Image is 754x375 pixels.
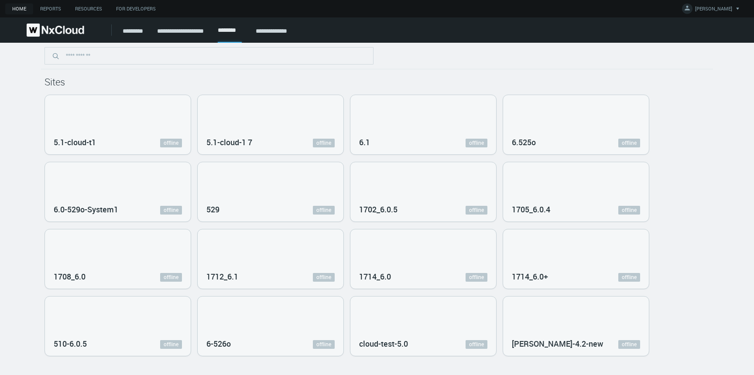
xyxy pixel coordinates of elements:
nx-search-highlight: 1702_6.0.5 [359,204,398,215]
a: offline [160,340,182,349]
nx-search-highlight: 1705_6.0.4 [512,204,550,215]
nx-search-highlight: 1712_6.1 [206,271,238,282]
nx-search-highlight: 5.1-cloud-t1 [54,137,96,147]
a: offline [466,206,487,215]
nx-search-highlight: 6.0-529o-System1 [54,204,118,215]
a: Home [5,3,33,14]
span: Sites [45,75,65,88]
nx-search-highlight: 1714_6.0+ [512,271,548,282]
nx-search-highlight: [PERSON_NAME]-4.2-new [512,338,603,349]
nx-search-highlight: 6.1 [359,137,370,147]
a: offline [160,139,182,147]
a: offline [466,340,487,349]
a: offline [618,206,640,215]
nx-search-highlight: 510-6.0.5 [54,338,87,349]
img: Nx Cloud logo [27,24,84,37]
nx-search-highlight: cloud-test-5.0 [359,338,408,349]
a: For Developers [109,3,163,14]
nx-search-highlight: 5.1-cloud-1 7 [206,137,252,147]
a: offline [160,273,182,282]
a: offline [618,273,640,282]
a: offline [466,139,487,147]
a: offline [313,340,335,349]
a: Resources [68,3,109,14]
nx-search-highlight: 6.525o [512,137,536,147]
a: offline [313,206,335,215]
nx-search-highlight: 6-526o [206,338,231,349]
nx-search-highlight: 529 [206,204,219,215]
a: offline [313,139,335,147]
a: offline [466,273,487,282]
a: offline [618,139,640,147]
span: [PERSON_NAME] [695,5,732,15]
nx-search-highlight: 1714_6.0 [359,271,391,282]
a: offline [160,206,182,215]
a: offline [313,273,335,282]
a: offline [618,340,640,349]
a: Reports [33,3,68,14]
nx-search-highlight: 1708_6.0 [54,271,86,282]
